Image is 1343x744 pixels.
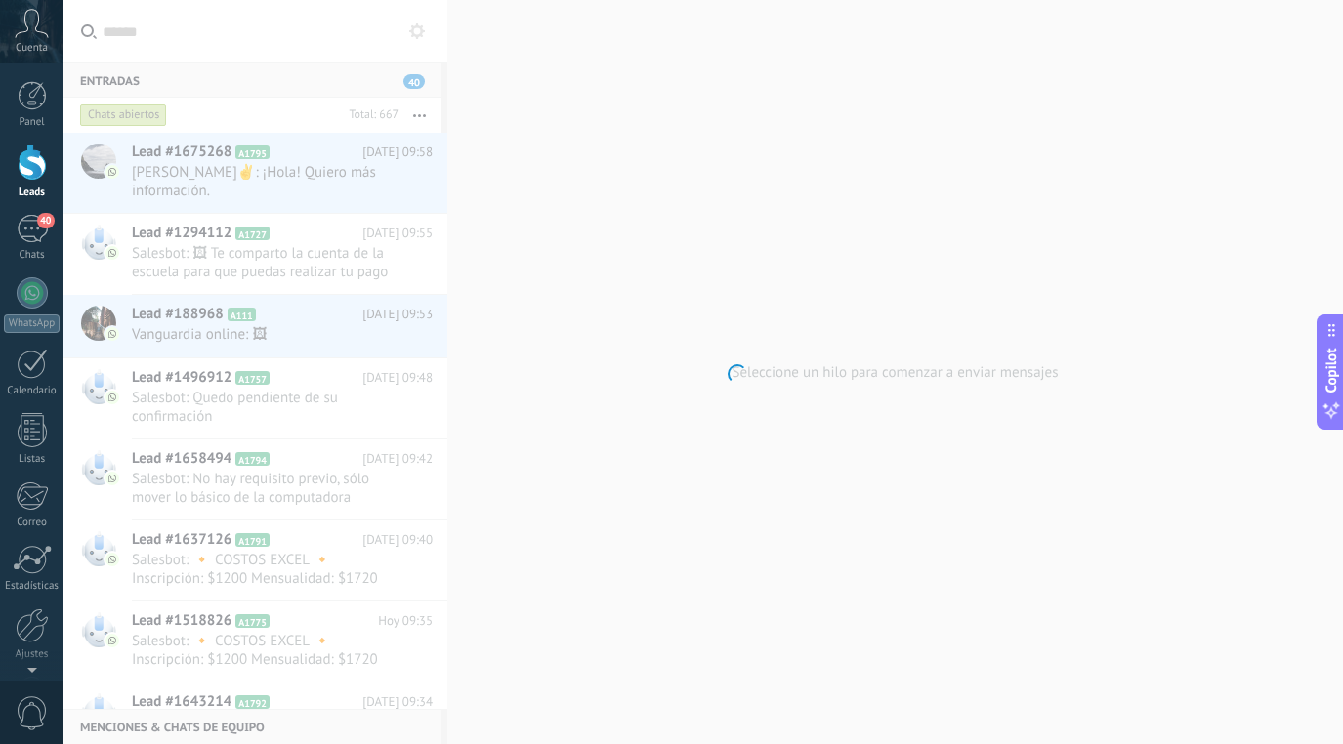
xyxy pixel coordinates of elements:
span: 40 [37,213,54,228]
div: WhatsApp [4,314,60,333]
span: Copilot [1322,349,1341,393]
span: Cuenta [16,42,48,55]
div: Estadísticas [4,580,61,593]
div: Listas [4,453,61,466]
div: Correo [4,517,61,529]
div: Panel [4,116,61,129]
div: Calendario [4,385,61,397]
div: Ajustes [4,648,61,661]
div: Chats [4,249,61,262]
div: Leads [4,186,61,199]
